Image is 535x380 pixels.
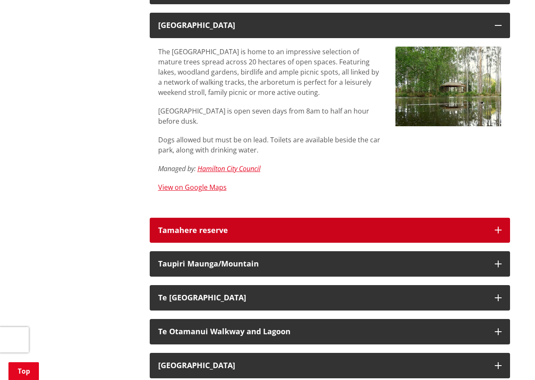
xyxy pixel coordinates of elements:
button: Taupiri Maunga/Mountain [150,251,510,277]
button: Te Otamanui Walkway and Lagoon [150,319,510,344]
button: Te [GEOGRAPHIC_DATA] [150,285,510,311]
iframe: Messenger Launcher [496,344,527,375]
p: Dogs allowed but must be on lead. Toilets are available beside the car park, along with drinking ... [158,135,383,155]
h3: Te Otamanui Walkway and Lagoon [158,327,486,336]
p: The [GEOGRAPHIC_DATA] is home to an impressive selection of mature trees spread across 20 hectare... [158,47,383,97]
em: Managed by: [158,164,196,173]
p: [GEOGRAPHIC_DATA] is open seven days from 8am to half an hour before dusk. [158,106,383,126]
div: Te [GEOGRAPHIC_DATA] [158,294,486,302]
div: Taupiri Maunga/Mountain [158,260,486,268]
a: Top [8,362,39,380]
a: View on Google Maps [158,183,227,192]
h3: [GEOGRAPHIC_DATA] [158,361,486,370]
div: Tamahere reserve [158,226,486,235]
button: [GEOGRAPHIC_DATA] [150,353,510,378]
button: Tamahere reserve [150,218,510,243]
h3: [GEOGRAPHIC_DATA] [158,21,486,30]
a: Hamilton City Council [198,164,261,173]
img: Taitua arboretum [395,47,502,126]
button: [GEOGRAPHIC_DATA] [150,13,510,38]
